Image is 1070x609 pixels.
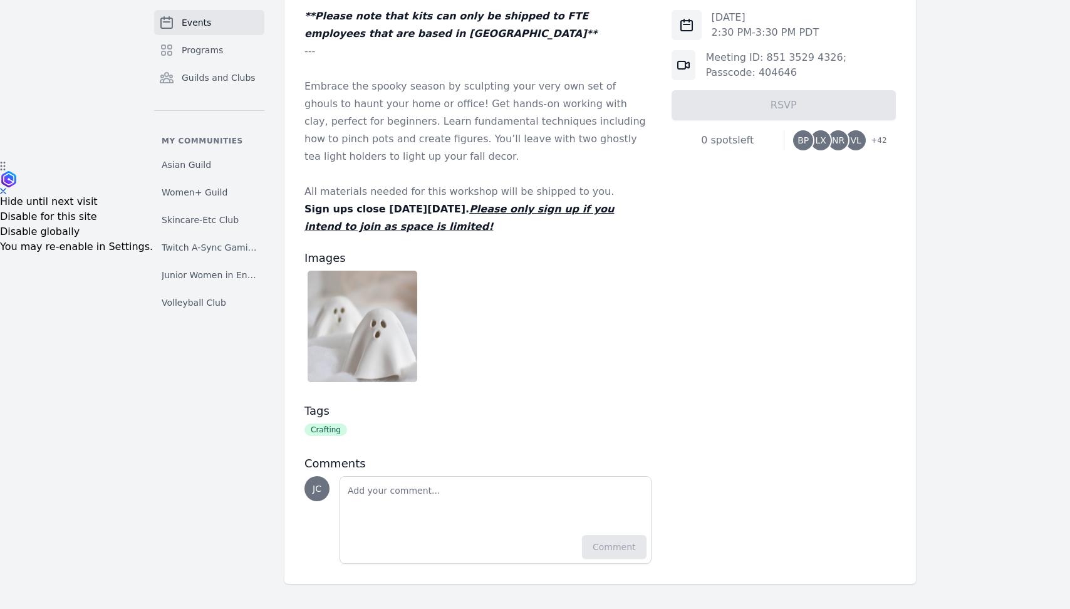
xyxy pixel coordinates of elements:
[182,16,211,29] span: Events
[863,133,886,150] span: + 42
[712,10,819,25] p: [DATE]
[154,154,264,176] a: Asian Guild
[162,159,211,171] span: Asian Guild
[162,296,226,309] span: Volleyball Club
[154,264,264,286] a: Junior Women in Engineering Club
[162,214,239,226] span: Skincare-Etc Club
[705,51,846,78] a: Meeting ID: 851 3529 4326; Passcode: 404646
[162,186,227,199] span: Women+ Guild
[304,203,614,232] strong: Sign ups close [DATE][DATE].
[304,78,652,165] p: Embrace the spooky season by sculpting your very own set of ghouls to haunt your home or office! ...
[712,25,819,40] p: 2:30 PM - 3:30 PM PDT
[832,136,844,145] span: NR
[154,10,264,35] a: Events
[851,136,861,145] span: VL
[182,71,256,84] span: Guilds and Clubs
[154,38,264,63] a: Programs
[816,136,826,145] span: LX
[304,183,652,200] p: All materials needed for this workshop will be shipped to you.
[672,90,896,120] button: RSVP
[154,209,264,231] a: Skincare-Etc Club
[154,291,264,314] a: Volleyball Club
[582,535,647,559] button: Comment
[154,181,264,204] a: Women+ Guild
[672,133,784,148] div: 0 spots left
[313,484,321,493] span: JC
[304,251,652,266] h3: Images
[308,271,417,382] img: Screenshot%202025-08-18%20at%2011.44.36%E2%80%AFAM.png
[797,136,809,145] span: BP
[154,236,264,259] a: Twitch A-Sync Gaming (TAG) Club
[154,136,264,146] p: My communities
[304,403,652,419] h3: Tags
[182,44,223,56] span: Programs
[304,10,597,39] em: **Please note that kits can only be shipped to FTE employees that are based in [GEOGRAPHIC_DATA]**
[304,424,347,436] span: Crafting
[154,10,264,314] nav: Sidebar
[154,65,264,90] a: Guilds and Clubs
[162,241,257,254] span: Twitch A-Sync Gaming (TAG) Club
[304,43,652,60] p: ---
[304,456,652,471] h3: Comments
[162,269,257,281] span: Junior Women in Engineering Club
